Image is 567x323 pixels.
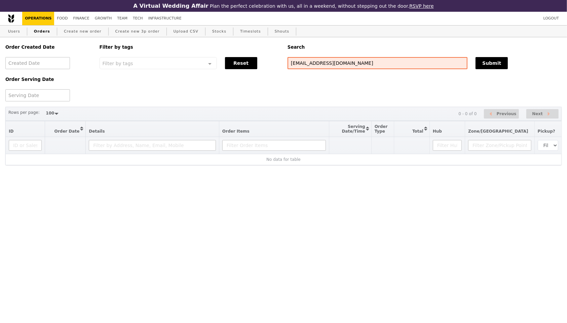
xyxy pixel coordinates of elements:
a: Shouts [272,26,292,38]
h3: A Virtual Wedding Affair [133,3,208,9]
a: Infrastructure [146,12,184,25]
input: Created Date [5,57,70,69]
input: Filter Hub [433,140,462,151]
a: Users [5,26,23,38]
div: 0 - 0 of 0 [458,111,477,116]
h5: Order Serving Date [5,77,91,82]
a: Create new order [61,26,104,38]
input: Serving Date [5,89,70,101]
button: Submit [476,57,508,69]
span: Order Items [222,129,250,134]
button: Previous [484,109,519,119]
img: Grain logo [8,14,14,23]
input: Filter by Address, Name, Email, Mobile [89,140,216,151]
a: Upload CSV [171,26,201,38]
input: Filter Order Items [222,140,326,151]
input: Search any field [288,57,467,69]
a: Stocks [210,26,229,38]
h5: Search [288,45,562,50]
button: Next [526,109,559,119]
a: Create new 3p order [113,26,162,38]
a: Food [54,12,70,25]
a: Operations [22,12,54,25]
a: Team [114,12,130,25]
span: Hub [433,129,442,134]
h5: Order Created Date [5,45,91,50]
label: Rows per page: [8,109,40,116]
span: Next [532,110,543,118]
a: Orders [31,26,53,38]
h5: Filter by tags [100,45,279,50]
a: RSVP here [409,3,434,9]
span: ID [9,129,13,134]
span: Pickup? [538,129,555,134]
div: No data for table [9,157,558,162]
input: Filter Zone/Pickup Point [468,140,531,151]
a: Logout [541,12,562,25]
span: Zone/[GEOGRAPHIC_DATA] [468,129,528,134]
span: Details [89,129,105,134]
span: Filter by tags [103,60,133,66]
input: ID or Salesperson name [9,140,42,151]
a: Tech [130,12,146,25]
button: Reset [225,57,257,69]
a: Timeslots [237,26,263,38]
a: Finance [71,12,92,25]
div: Plan the perfect celebration with us, all in a weekend, without stepping out the door. [95,3,473,9]
span: Order Type [375,124,388,134]
span: Previous [497,110,517,118]
a: Growth [92,12,115,25]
